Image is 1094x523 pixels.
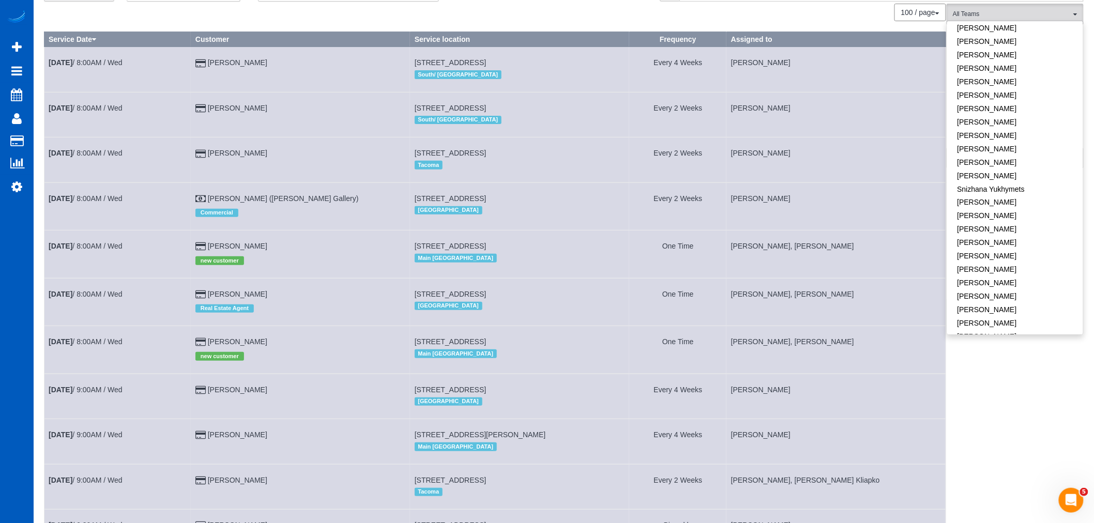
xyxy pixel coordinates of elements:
[947,196,1083,209] a: [PERSON_NAME]
[726,137,946,182] td: Assigned to
[6,10,27,25] a: Automaid Logo
[208,104,267,112] a: [PERSON_NAME]
[415,68,625,81] div: Location
[947,142,1083,156] a: [PERSON_NAME]
[49,194,123,203] a: [DATE]/ 8:00AM / Wed
[410,230,629,278] td: Service location
[415,251,625,265] div: Location
[726,182,946,230] td: Assigned to
[415,395,625,408] div: Location
[44,419,191,464] td: Schedule date
[208,290,267,298] a: [PERSON_NAME]
[1059,488,1084,513] iframe: Intercom live chat
[629,47,726,92] td: Frequency
[195,256,244,265] span: new customer
[947,182,1083,196] a: Snizhana Yukhymets
[195,209,238,217] span: Commercial
[953,10,1071,19] span: All Teams
[415,194,486,203] span: [STREET_ADDRESS]
[415,104,486,112] span: [STREET_ADDRESS]
[195,477,206,484] i: Credit Card Payment
[410,374,629,419] td: Service location
[195,60,206,67] i: Credit Card Payment
[49,149,123,157] a: [DATE]/ 8:00AM / Wed
[947,276,1083,290] a: [PERSON_NAME]
[415,347,625,360] div: Location
[947,115,1083,129] a: [PERSON_NAME]
[894,4,946,21] button: 100 / page
[410,47,629,92] td: Service location
[44,464,191,509] td: Schedule date
[947,75,1083,88] a: [PERSON_NAME]
[415,299,625,313] div: Location
[1080,488,1088,496] span: 5
[49,242,72,250] b: [DATE]
[947,263,1083,276] a: [PERSON_NAME]
[191,137,410,182] td: Customer
[947,330,1083,344] a: [PERSON_NAME]
[410,278,629,326] td: Service location
[44,374,191,419] td: Schedule date
[49,476,123,484] a: [DATE]/ 9:00AM / Wed
[410,464,629,509] td: Service location
[947,21,1083,35] a: [PERSON_NAME]
[208,337,267,346] a: [PERSON_NAME]
[947,129,1083,142] a: [PERSON_NAME]
[191,230,410,278] td: Customer
[726,326,946,374] td: Assigned to
[947,209,1083,223] a: [PERSON_NAME]
[44,32,191,47] th: Service Date
[410,137,629,182] td: Service location
[208,58,267,67] a: [PERSON_NAME]
[410,92,629,137] td: Service location
[49,149,72,157] b: [DATE]
[49,386,123,394] a: [DATE]/ 9:00AM / Wed
[191,374,410,419] td: Customer
[191,278,410,326] td: Customer
[49,58,123,67] a: [DATE]/ 8:00AM / Wed
[195,304,254,313] span: Real Estate Agent
[208,242,267,250] a: [PERSON_NAME]
[726,32,946,47] th: Assigned to
[947,223,1083,236] a: [PERSON_NAME]
[629,32,726,47] th: Frequency
[629,374,726,419] td: Frequency
[947,236,1083,250] a: [PERSON_NAME]
[947,4,1084,20] ol: All Teams
[49,337,72,346] b: [DATE]
[895,4,946,21] nav: Pagination navigation
[947,35,1083,48] a: [PERSON_NAME]
[947,317,1083,330] a: [PERSON_NAME]
[49,337,123,346] a: [DATE]/ 8:00AM / Wed
[415,302,482,310] span: [GEOGRAPHIC_DATA]
[208,194,359,203] a: [PERSON_NAME] ([PERSON_NAME] Gallery)
[415,397,482,406] span: [GEOGRAPHIC_DATA]
[49,386,72,394] b: [DATE]
[415,476,486,484] span: [STREET_ADDRESS]
[44,230,191,278] td: Schedule date
[44,326,191,374] td: Schedule date
[415,161,443,169] span: Tacoma
[629,326,726,374] td: Frequency
[947,290,1083,303] a: [PERSON_NAME]
[49,476,72,484] b: [DATE]
[195,432,206,439] i: Credit Card Payment
[191,47,410,92] td: Customer
[726,47,946,92] td: Assigned to
[191,92,410,137] td: Customer
[415,113,625,127] div: Location
[44,92,191,137] td: Schedule date
[208,386,267,394] a: [PERSON_NAME]
[415,442,497,451] span: Main [GEOGRAPHIC_DATA]
[415,206,482,214] span: [GEOGRAPHIC_DATA]
[191,326,410,374] td: Customer
[410,419,629,464] td: Service location
[726,464,946,509] td: Assigned to
[947,4,1084,25] button: All Teams
[195,291,206,298] i: Credit Card Payment
[629,464,726,509] td: Frequency
[191,32,410,47] th: Customer
[629,92,726,137] td: Frequency
[49,430,72,439] b: [DATE]
[410,32,629,47] th: Service location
